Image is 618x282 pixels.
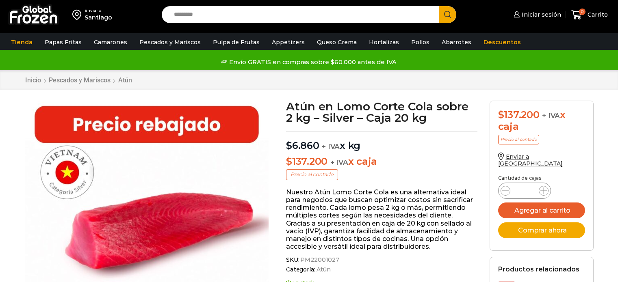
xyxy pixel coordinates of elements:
p: Precio al contado [286,169,338,180]
bdi: 6.860 [286,140,319,151]
a: Descuentos [479,34,525,50]
a: Queso Crema [313,34,361,50]
span: + IVA [542,112,560,120]
bdi: 137.200 [498,109,540,121]
button: Agregar al carrito [498,202,585,218]
div: Enviar a [85,8,112,13]
p: Precio al contado [498,135,539,144]
a: Iniciar sesión [512,6,561,23]
span: SKU: [286,256,477,263]
button: Comprar ahora [498,222,585,238]
span: $ [498,109,504,121]
a: Inicio [25,76,41,84]
nav: Breadcrumb [25,76,132,84]
a: Atún [315,266,331,273]
a: Pollos [407,34,434,50]
a: Abarrotes [438,34,475,50]
h2: Productos relacionados [498,265,579,273]
a: Tienda [7,34,37,50]
span: Iniciar sesión [520,11,561,19]
a: 0 Carrito [569,5,610,24]
a: Enviar a [GEOGRAPHIC_DATA] [498,153,563,167]
span: Categoría: [286,266,477,273]
div: x caja [498,109,585,133]
a: Pescados y Mariscos [48,76,111,84]
p: x caja [286,156,477,168]
a: Pescados y Mariscos [135,34,205,50]
p: Cantidad de cajas [498,175,585,181]
input: Product quantity [517,185,532,196]
span: $ [286,140,292,151]
span: + IVA [322,142,340,151]
a: Atún [118,76,132,84]
div: Santiago [85,13,112,22]
button: Search button [439,6,456,23]
a: Pulpa de Frutas [209,34,264,50]
p: Nuestro Atún Lomo Corte Cola es una alternativa ideal para negocios que buscan optimizar costos s... [286,188,477,251]
span: + IVA [330,158,348,166]
p: x kg [286,131,477,152]
a: Hortalizas [365,34,403,50]
a: Papas Fritas [41,34,86,50]
img: address-field-icon.svg [72,8,85,22]
h1: Atún en Lomo Corte Cola sobre 2 kg – Silver – Caja 20 kg [286,101,477,123]
span: $ [286,155,292,167]
a: Camarones [90,34,131,50]
span: PM22001027 [299,256,339,263]
bdi: 137.200 [286,155,327,167]
a: Appetizers [268,34,309,50]
span: 0 [579,9,585,15]
span: Carrito [585,11,608,19]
